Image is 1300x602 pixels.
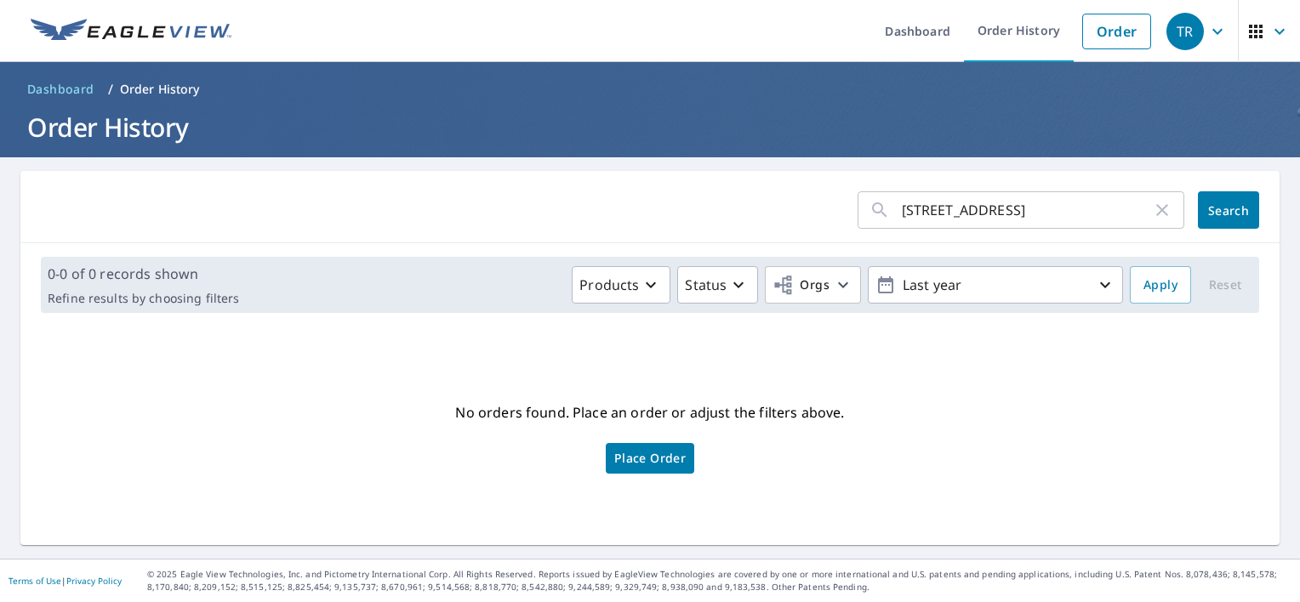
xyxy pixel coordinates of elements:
button: Search [1198,191,1259,229]
button: Last year [868,266,1123,304]
a: Terms of Use [9,575,61,587]
p: Status [685,275,727,295]
span: Orgs [773,275,830,296]
button: Apply [1130,266,1191,304]
a: Order [1082,14,1151,49]
button: Status [677,266,758,304]
p: Products [579,275,639,295]
p: 0-0 of 0 records shown [48,264,239,284]
span: Search [1212,202,1246,219]
button: Orgs [765,266,861,304]
a: Dashboard [20,76,101,103]
input: Address, Report #, Claim ID, etc. [902,186,1152,234]
p: No orders found. Place an order or adjust the filters above. [455,399,844,426]
p: Last year [896,270,1095,300]
img: EV Logo [31,19,231,44]
h1: Order History [20,110,1280,145]
li: / [108,79,113,99]
div: TR [1166,13,1204,50]
span: Dashboard [27,81,94,98]
p: | [9,576,122,586]
nav: breadcrumb [20,76,1280,103]
a: Privacy Policy [66,575,122,587]
button: Products [572,266,670,304]
span: Place Order [614,454,686,463]
span: Apply [1143,275,1177,296]
p: Refine results by choosing filters [48,291,239,306]
p: © 2025 Eagle View Technologies, Inc. and Pictometry International Corp. All Rights Reserved. Repo... [147,568,1291,593]
p: Order History [120,81,200,98]
a: Place Order [606,443,694,474]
